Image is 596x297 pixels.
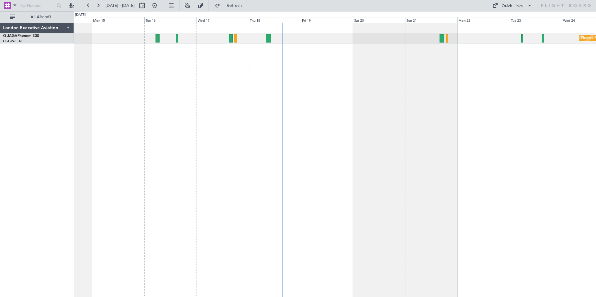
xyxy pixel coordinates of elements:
div: Tue 16 [144,17,196,23]
div: Sat 20 [353,17,405,23]
a: EGGW/LTN [3,39,22,43]
div: Mon 15 [92,17,144,23]
button: All Aircraft [7,12,67,22]
div: Sun 21 [405,17,457,23]
button: Refresh [212,1,249,11]
div: Mon 22 [457,17,509,23]
div: Quick Links [502,3,523,9]
span: All Aircraft [16,15,65,19]
input: Trip Number [19,1,55,10]
div: [DATE] [75,12,86,18]
div: Thu 18 [249,17,301,23]
div: Tue 23 [510,17,562,23]
span: [DATE] - [DATE] [106,3,135,8]
a: G-JAGAPhenom 300 [3,34,39,38]
div: Fri 19 [301,17,353,23]
div: Wed 17 [196,17,249,23]
span: Refresh [221,3,247,8]
button: Quick Links [489,1,535,11]
span: G-JAGA [3,34,17,38]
